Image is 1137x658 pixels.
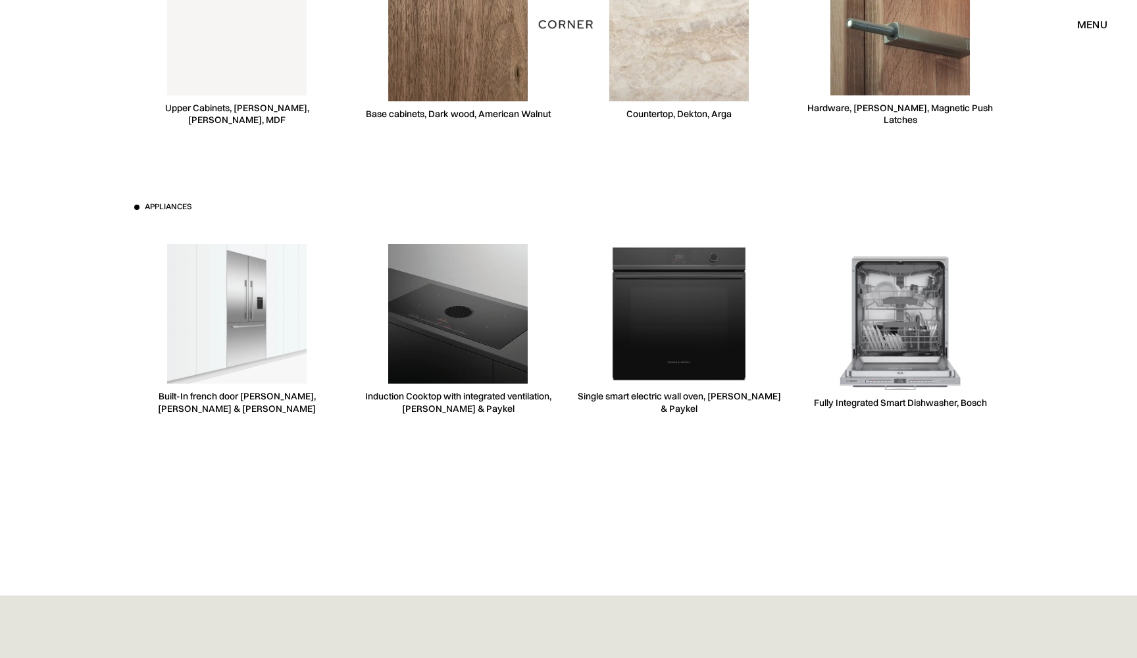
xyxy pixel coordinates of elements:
div: Fully Integrated Smart Dishwasher, Bosch [814,397,987,409]
div: Induction Cooktop with integrated ventilation, [PERSON_NAME] & Paykel [355,390,561,415]
div: Built-In french door [PERSON_NAME], [PERSON_NAME] & [PERSON_NAME] [134,390,340,415]
div: Single smart electric wall oven, [PERSON_NAME] & Paykel [576,390,782,415]
div: Hardware, [PERSON_NAME], Magnetic Push Latches [797,102,1003,127]
div: menu [1077,19,1107,30]
div: Base cabinets, Dark wood, American Walnut [366,108,551,120]
h3: Appliances [145,201,191,213]
a: home [519,16,618,33]
div: Countertop, Dekton, Arga [626,108,732,120]
div: Upper Cabinets, [PERSON_NAME], [PERSON_NAME], MDF [134,102,340,127]
div: menu [1064,13,1107,36]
